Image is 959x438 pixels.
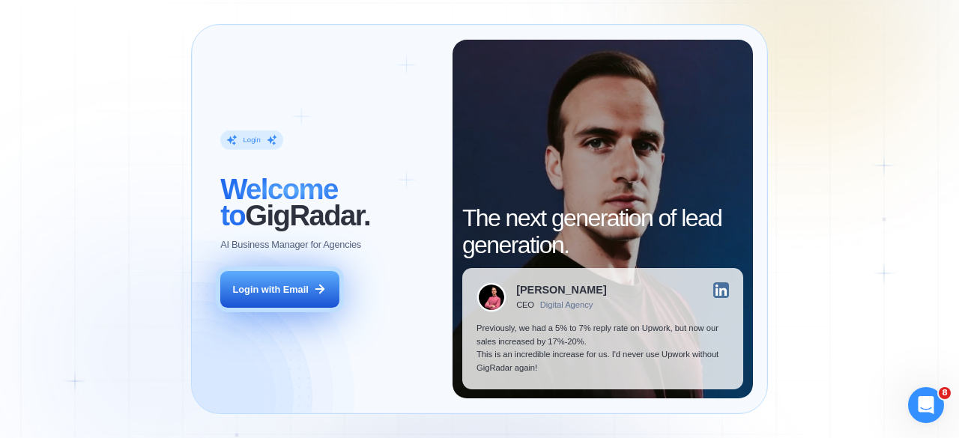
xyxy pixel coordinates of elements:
[220,173,338,231] span: Welcome to
[477,322,729,374] p: Previously, we had a 5% to 7% reply rate on Upwork, but now our sales increased by 17%-20%. This ...
[516,285,606,295] div: [PERSON_NAME]
[243,136,261,145] div: Login
[540,300,593,310] div: Digital Agency
[220,176,438,228] h2: ‍ GigRadar.
[462,205,743,258] h2: The next generation of lead generation.
[516,300,534,310] div: CEO
[233,283,309,296] div: Login with Email
[220,271,339,308] button: Login with Email
[908,387,944,423] iframe: Intercom live chat
[939,387,951,399] span: 8
[220,238,361,252] p: AI Business Manager for Agencies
